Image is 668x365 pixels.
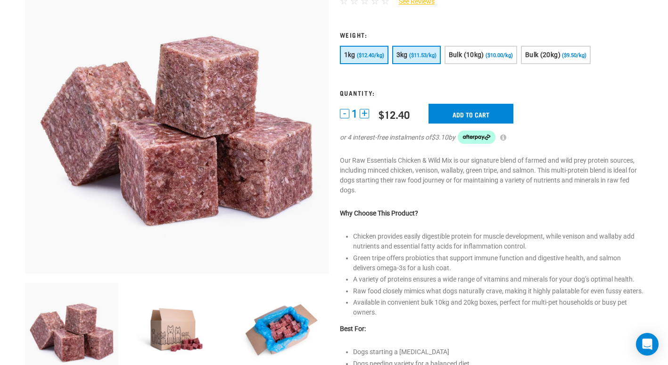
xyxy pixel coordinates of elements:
[353,232,643,251] li: Chicken provides easily digestible protein for muscle development, while venison and wallaby add ...
[340,109,349,118] button: -
[429,104,513,124] input: Add to cart
[409,52,437,58] span: ($11.53/kg)
[340,31,643,38] h3: Weight:
[344,51,355,58] span: 1kg
[340,209,418,217] strong: Why Choose This Product?
[353,253,643,273] li: Green tripe offers probiotics that support immune function and digestive health, and salmon deliv...
[340,325,366,332] strong: Best For:
[396,51,408,58] span: 3kg
[340,46,388,64] button: 1kg ($12.40/kg)
[486,52,513,58] span: ($10.00/kg)
[353,298,643,317] li: Available in convenient bulk 10kg and 20kg boxes, perfect for multi-pet households or busy pet ow...
[340,89,643,96] h3: Quantity:
[353,347,643,357] li: Dogs starting a [MEDICAL_DATA]
[458,131,495,144] img: Afterpay
[636,333,659,356] div: Open Intercom Messenger
[360,109,369,118] button: +
[352,109,357,119] span: 1
[353,286,643,296] li: Raw food closely mimics what dogs naturally crave, making it highly palatable for even fussy eaters.
[562,52,586,58] span: ($9.50/kg)
[357,52,384,58] span: ($12.40/kg)
[525,51,561,58] span: Bulk (20kg)
[340,156,643,195] p: Our Raw Essentials Chicken & Wild Mix is our signature blend of farmed and wild prey protein sour...
[353,274,643,284] li: A variety of proteins ensures a wide range of vitamins and minerals for your dog’s optimal health.
[521,46,591,64] button: Bulk (20kg) ($9.50/kg)
[449,51,484,58] span: Bulk (10kg)
[431,133,448,142] span: $3.10
[392,46,441,64] button: 3kg ($11.53/kg)
[379,108,410,120] div: $12.40
[445,46,517,64] button: Bulk (10kg) ($10.00/kg)
[340,131,643,144] div: or 4 interest-free instalments of by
